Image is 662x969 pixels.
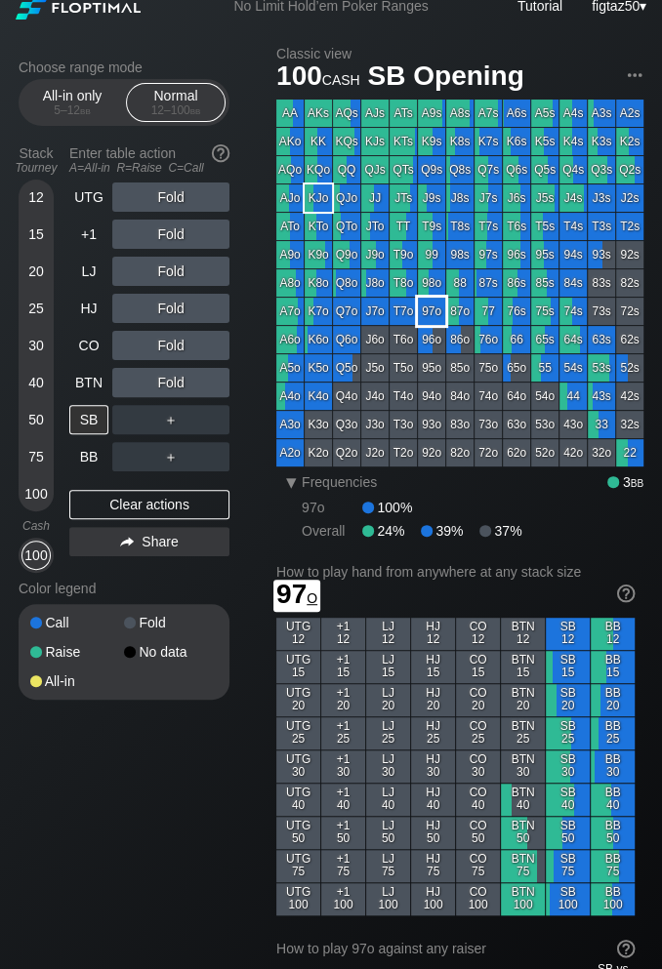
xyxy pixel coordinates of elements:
div: 64s [559,326,587,353]
div: 84s [559,269,587,297]
div: Q7o [333,298,360,325]
div: JJ [361,184,389,212]
div: A4s [559,100,587,127]
div: +1 75 [321,850,365,882]
div: Fold [112,257,229,286]
div: Q3o [333,411,360,438]
div: UTG 15 [276,651,320,683]
div: 97o [418,298,445,325]
div: Color legend [19,573,229,604]
div: T9s [418,213,445,240]
div: CO 20 [456,684,500,716]
div: 33 [588,411,615,438]
div: J3o [361,411,389,438]
div: +1 25 [321,717,365,749]
div: T8o [390,269,417,297]
div: QJo [333,184,360,212]
div: Clear actions [69,490,229,519]
div: CO 30 [456,750,500,783]
div: Share [69,527,229,556]
div: 87s [475,269,502,297]
div: Q7s [475,156,502,183]
div: 50 [21,405,51,434]
div: 100 [21,479,51,508]
div: 20 [21,257,51,286]
div: 12 – 100 [135,103,217,117]
div: HJ 40 [411,784,455,816]
div: Overall [302,523,362,539]
div: HJ 30 [411,750,455,783]
div: 98o [418,269,445,297]
div: 53s [588,354,615,382]
div: HJ 20 [411,684,455,716]
div: 52o [531,439,559,466]
div: J8s [446,184,474,212]
div: J5s [531,184,559,212]
div: 87o [446,298,474,325]
div: J7o [361,298,389,325]
div: A7s [475,100,502,127]
div: K8o [305,269,332,297]
div: 44 [559,383,587,410]
h2: Classic view [276,46,643,61]
div: ATs [390,100,417,127]
div: UTG 30 [276,750,320,783]
div: 77 [475,298,502,325]
div: BTN 25 [501,717,545,749]
div: BB 15 [591,651,635,683]
div: Q5s [531,156,559,183]
div: LJ 40 [366,784,410,816]
div: K6s [503,128,530,155]
div: Fold [112,182,229,212]
div: A2o [276,439,304,466]
div: 52s [616,354,643,382]
div: T5s [531,213,559,240]
div: J2s [616,184,643,212]
div: Q9o [333,241,360,268]
span: cash [322,67,360,89]
div: Fold [112,368,229,397]
div: Fold [112,294,229,323]
div: K3s [588,128,615,155]
div: 75 [21,442,51,471]
div: 24% [362,523,421,539]
div: SB [69,405,108,434]
div: LJ 15 [366,651,410,683]
div: KJs [361,128,389,155]
div: BB 50 [591,817,635,849]
div: T9o [390,241,417,268]
div: T7s [475,213,502,240]
div: Stack [11,138,62,182]
div: 100 [21,541,51,570]
div: 64o [503,383,530,410]
div: 85o [446,354,474,382]
div: 40 [21,368,51,397]
div: K7o [305,298,332,325]
div: A3s [588,100,615,127]
div: J4s [559,184,587,212]
div: A9s [418,100,445,127]
div: 83s [588,269,615,297]
div: Q4o [333,383,360,410]
div: J9o [361,241,389,268]
div: A2s [616,100,643,127]
div: 82o [446,439,474,466]
div: 63o [503,411,530,438]
div: 43o [559,411,587,438]
div: CO [69,331,108,360]
div: UTG 75 [276,850,320,882]
div: CO 15 [456,651,500,683]
div: 73s [588,298,615,325]
div: 84o [446,383,474,410]
span: bb [80,103,91,117]
div: A=All-in R=Raise C=Call [69,161,229,175]
div: BB 40 [591,784,635,816]
div: KQo [305,156,332,183]
div: +1 20 [321,684,365,716]
div: K2s [616,128,643,155]
div: 53o [531,411,559,438]
div: Q3s [588,156,615,183]
div: LJ 25 [366,717,410,749]
div: 65o [503,354,530,382]
div: 72o [475,439,502,466]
